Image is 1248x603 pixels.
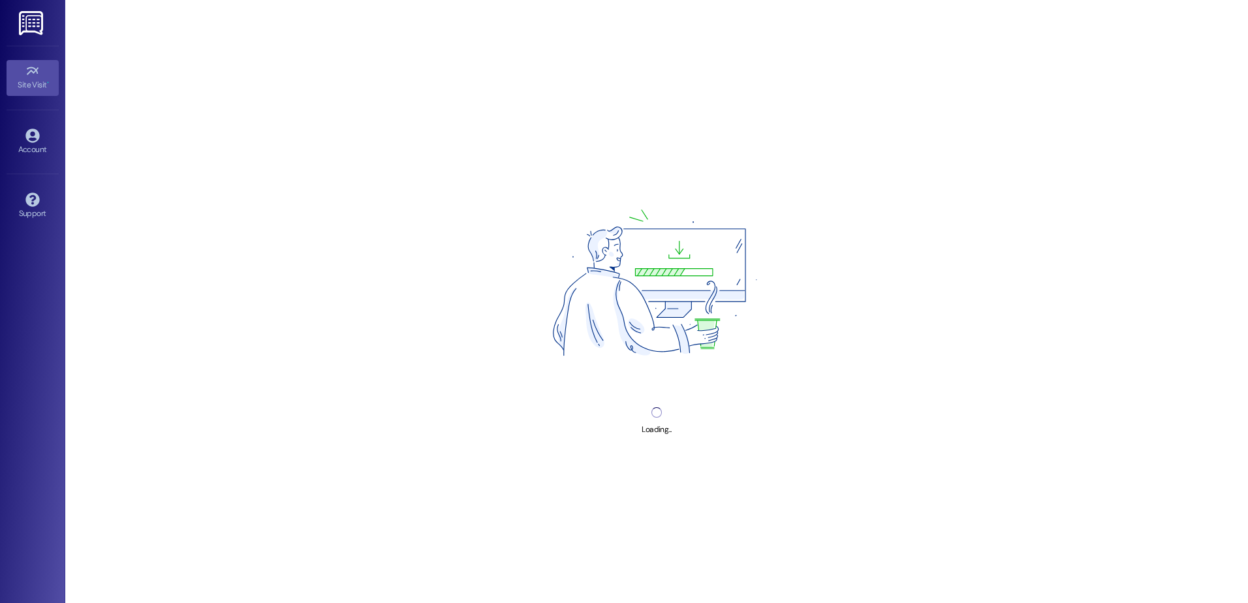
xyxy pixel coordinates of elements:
[7,60,59,95] a: Site Visit •
[47,78,49,87] span: •
[7,125,59,160] a: Account
[19,11,46,35] img: ResiDesk Logo
[7,189,59,224] a: Support
[642,423,671,437] div: Loading...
